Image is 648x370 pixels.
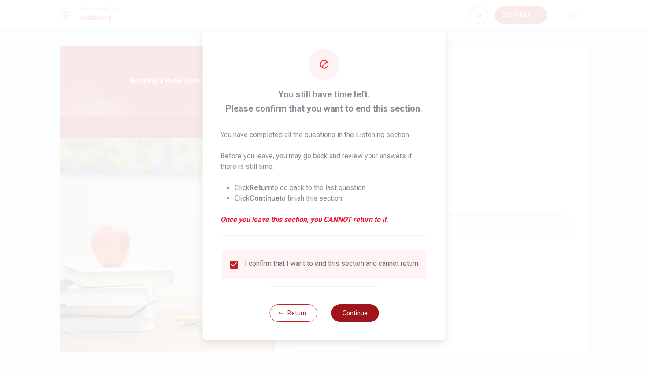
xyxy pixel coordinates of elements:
button: Return [269,304,317,322]
strong: Continue [250,194,279,202]
em: Once you leave this section, you CANNOT return to it. [220,214,428,225]
li: Click to finish this section. [235,193,428,204]
li: Click to go back to the last question [235,183,428,193]
p: You have completed all the questions in the Listening section. [220,130,428,140]
p: Before you leave, you may go back and review your answers if there is still time. [220,151,428,172]
strong: Return [250,183,272,192]
div: I confirm that I want to end this section and cannot return. [245,259,420,270]
button: Continue [331,304,379,322]
span: You still have time left. Please confirm that you want to end this section. [220,87,428,116]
